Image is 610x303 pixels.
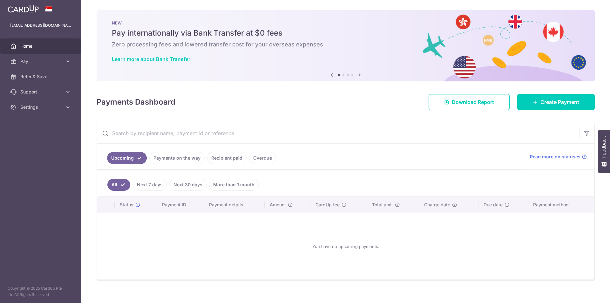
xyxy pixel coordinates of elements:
span: Refer & Save [20,73,62,80]
span: Status [120,202,133,208]
button: Feedback - Show survey [598,130,610,173]
h5: Pay internationally via Bank Transfer at $0 fees [112,28,579,38]
span: Charge date [424,202,450,208]
a: All [107,179,130,191]
img: CardUp [8,5,39,13]
h4: Payments Dashboard [97,96,175,108]
a: Next 30 days [169,179,207,191]
a: Payments on the way [149,152,205,164]
span: Download Report [452,98,494,106]
th: Payment details [204,196,265,213]
span: CardUp fee [315,202,340,208]
span: Support [20,89,62,95]
span: Home [20,43,62,49]
th: Payment method [528,196,594,213]
a: More than 1 month [209,179,259,191]
span: Pay [20,58,62,65]
span: Read more on statuses [530,154,580,160]
a: Upcoming [107,152,147,164]
input: Search by recipient name, payment id or reference [97,123,579,143]
span: Settings [20,104,62,110]
span: Create Payment [540,98,579,106]
a: Read more on statuses [530,154,587,160]
p: NEW [112,20,579,25]
div: You have no upcoming payments. [105,218,586,274]
h6: Zero processing fees and lowered transfer cost for your overseas expenses [112,41,579,48]
a: Create Payment [517,94,595,110]
a: Next 7 days [133,179,167,191]
th: Payment ID [157,196,204,213]
a: Download Report [429,94,510,110]
a: Overdue [249,152,276,164]
span: Feedback [601,136,607,158]
span: Due date [484,202,503,208]
a: Recipient paid [207,152,247,164]
p: [EMAIL_ADDRESS][DOMAIN_NAME] [10,22,71,29]
a: Learn more about Bank Transfer [112,56,190,62]
img: Bank transfer banner [97,10,595,81]
span: Total amt. [372,202,393,208]
span: Amount [270,202,286,208]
